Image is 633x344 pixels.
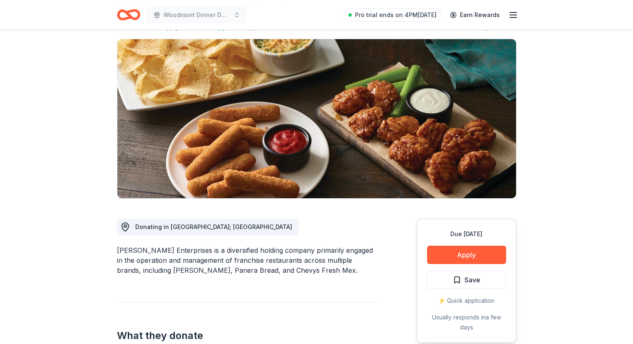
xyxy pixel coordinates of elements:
[427,296,506,306] div: ⚡️ Quick application
[427,271,506,289] button: Save
[117,245,377,275] div: [PERSON_NAME] Enterprises is a diversified holding company primarily engaged in the operation and...
[135,223,292,230] span: Donating in [GEOGRAPHIC_DATA]; [GEOGRAPHIC_DATA]
[117,39,516,198] img: Image for Doherty Enterprises
[355,10,437,20] span: Pro trial ends on 4PM[DATE]
[427,229,506,239] div: Due [DATE]
[147,7,247,23] button: Woodmont Dinner Dance and Tricky Tray
[427,312,506,332] div: Usually responds in a few days
[343,8,442,22] a: Pro trial ends on 4PM[DATE]
[164,10,230,20] span: Woodmont Dinner Dance and Tricky Tray
[117,329,377,342] h2: What they donate
[464,274,480,285] span: Save
[427,246,506,264] button: Apply
[117,5,140,25] a: Home
[445,7,505,22] a: Earn Rewards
